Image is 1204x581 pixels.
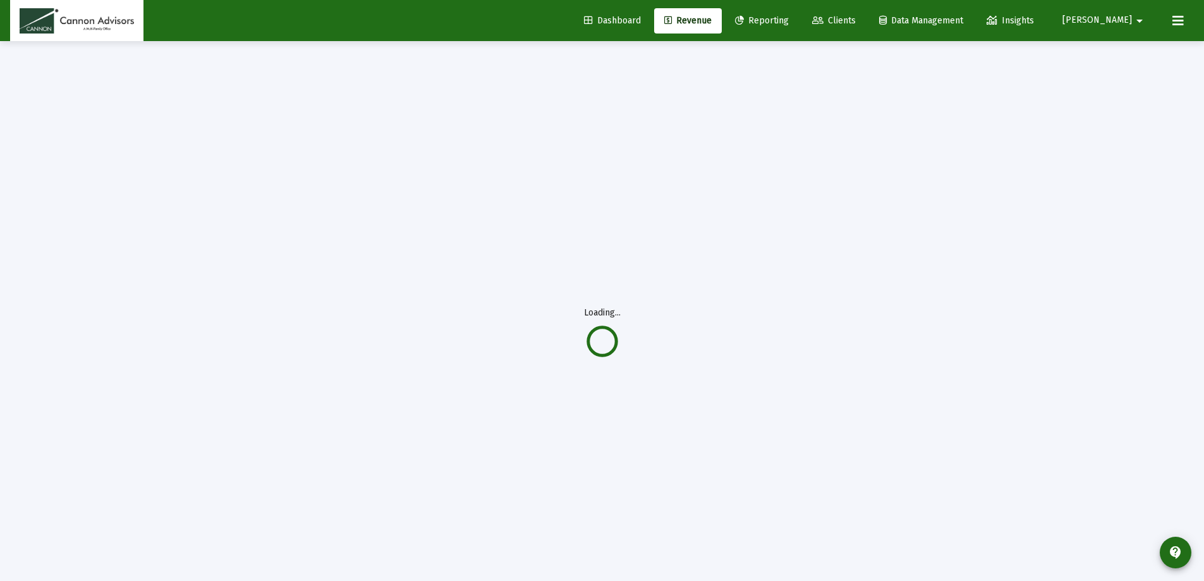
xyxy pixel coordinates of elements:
span: Data Management [879,15,963,26]
a: Reporting [725,8,799,34]
span: Clients [812,15,856,26]
span: [PERSON_NAME] [1062,15,1132,26]
a: Dashboard [574,8,651,34]
a: Revenue [654,8,722,34]
a: Data Management [869,8,973,34]
a: Clients [802,8,866,34]
span: Dashboard [584,15,641,26]
span: Insights [987,15,1034,26]
mat-icon: contact_support [1168,545,1183,560]
span: Revenue [664,15,712,26]
span: Reporting [735,15,789,26]
img: Dashboard [20,8,134,34]
button: [PERSON_NAME] [1047,8,1162,33]
mat-icon: arrow_drop_down [1132,8,1147,34]
a: Insights [976,8,1044,34]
